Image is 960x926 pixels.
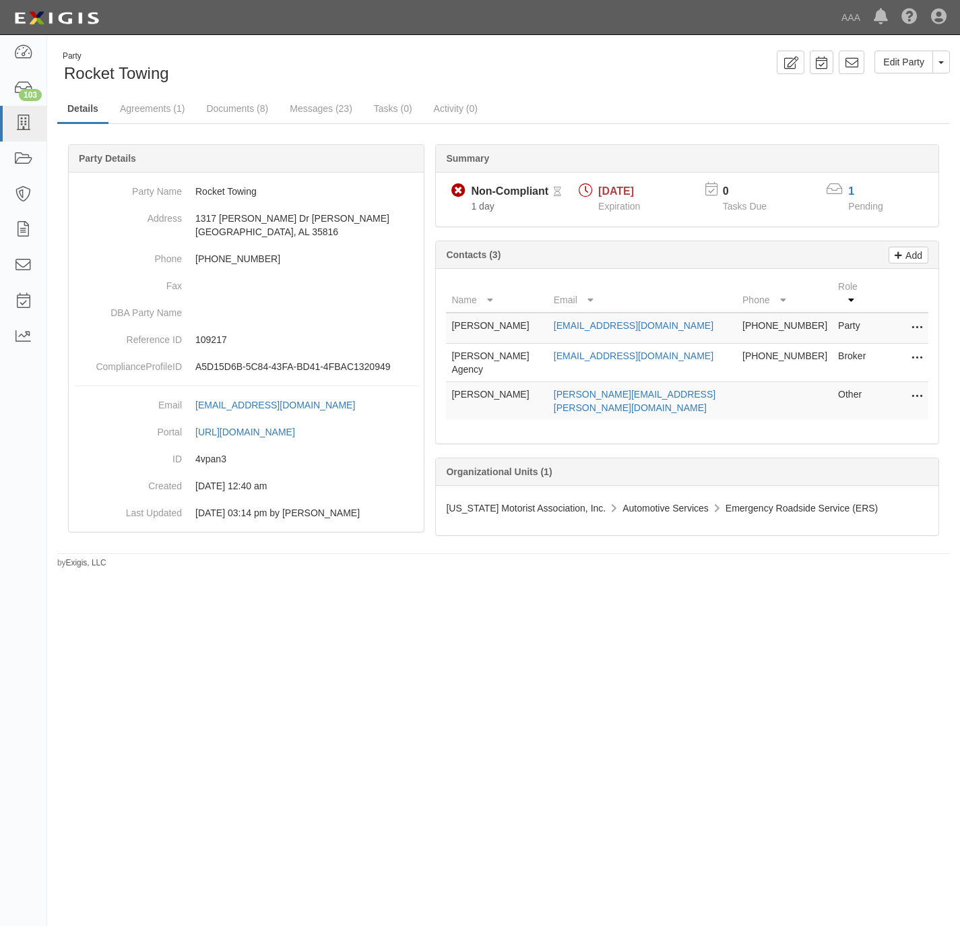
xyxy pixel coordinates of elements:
[74,245,418,272] dd: [PHONE_NUMBER]
[74,445,418,472] dd: 4vpan3
[74,178,182,198] dt: Party Name
[726,503,878,514] span: Emergency Roadside Service (ERS)
[424,95,488,122] a: Activity (0)
[74,392,182,412] dt: Email
[74,326,182,346] dt: Reference ID
[471,201,494,212] span: Since 09/14/2025
[554,389,715,413] a: [PERSON_NAME][EMAIL_ADDRESS][PERSON_NAME][DOMAIN_NAME]
[79,153,136,164] b: Party Details
[446,382,548,421] td: [PERSON_NAME]
[446,249,501,260] b: Contacts (3)
[901,9,918,26] i: Help Center - Complianz
[110,95,195,122] a: Agreements (1)
[74,299,182,319] dt: DBA Party Name
[554,350,713,361] a: [EMAIL_ADDRESS][DOMAIN_NAME]
[66,558,106,567] a: Exigis, LLC
[74,272,182,292] dt: Fax
[74,445,182,466] dt: ID
[737,344,833,382] td: [PHONE_NUMBER]
[195,360,418,373] p: A5D15D6B-5C84-43FA-BD41-4FBAC1320949
[446,344,548,382] td: [PERSON_NAME] Agency
[57,557,106,569] small: by
[74,205,418,245] dd: 1317 [PERSON_NAME] Dr [PERSON_NAME] [GEOGRAPHIC_DATA], AL 35816
[889,247,928,264] a: Add
[446,466,552,477] b: Organizational Units (1)
[74,353,182,373] dt: ComplianceProfileID
[195,427,310,437] a: [URL][DOMAIN_NAME]
[195,333,418,346] p: 109217
[74,419,182,439] dt: Portal
[598,185,634,197] span: [DATE]
[833,382,874,421] td: Other
[364,95,422,122] a: Tasks (0)
[446,274,548,313] th: Name
[446,153,489,164] b: Summary
[195,398,355,412] div: [EMAIL_ADDRESS][DOMAIN_NAME]
[471,184,548,199] div: Non-Compliant
[737,274,833,313] th: Phone
[63,51,169,62] div: Party
[874,51,933,73] a: Edit Party
[74,499,418,526] dd: 05/07/2024 03:14 pm by Benjamin Tully
[833,313,874,344] td: Party
[723,184,783,199] p: 0
[74,178,418,205] dd: Rocket Towing
[622,503,709,514] span: Automotive Services
[902,247,922,263] p: Add
[548,274,737,313] th: Email
[74,472,418,499] dd: 03/10/2023 12:40 am
[74,472,182,493] dt: Created
[196,95,278,122] a: Documents (8)
[57,51,494,85] div: Rocket Towing
[57,95,108,124] a: Details
[723,201,767,212] span: Tasks Due
[74,245,182,266] dt: Phone
[451,184,466,198] i: Non-Compliant
[74,205,182,225] dt: Address
[19,89,42,101] div: 103
[446,503,606,514] span: [US_STATE] Motorist Association, Inc.
[833,344,874,382] td: Broker
[280,95,362,122] a: Messages (23)
[74,499,182,520] dt: Last Updated
[195,400,370,410] a: [EMAIL_ADDRESS][DOMAIN_NAME]
[446,313,548,344] td: [PERSON_NAME]
[833,274,874,313] th: Role
[554,187,561,197] i: Pending Review
[64,64,169,82] span: Rocket Towing
[598,201,640,212] span: Expiration
[848,201,883,212] span: Pending
[10,6,103,30] img: logo-5460c22ac91f19d4615b14bd174203de0afe785f0fc80cf4dbbc73dc1793850b.png
[737,313,833,344] td: [PHONE_NUMBER]
[835,4,867,31] a: AAA
[848,185,854,197] a: 1
[554,320,713,331] a: [EMAIL_ADDRESS][DOMAIN_NAME]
